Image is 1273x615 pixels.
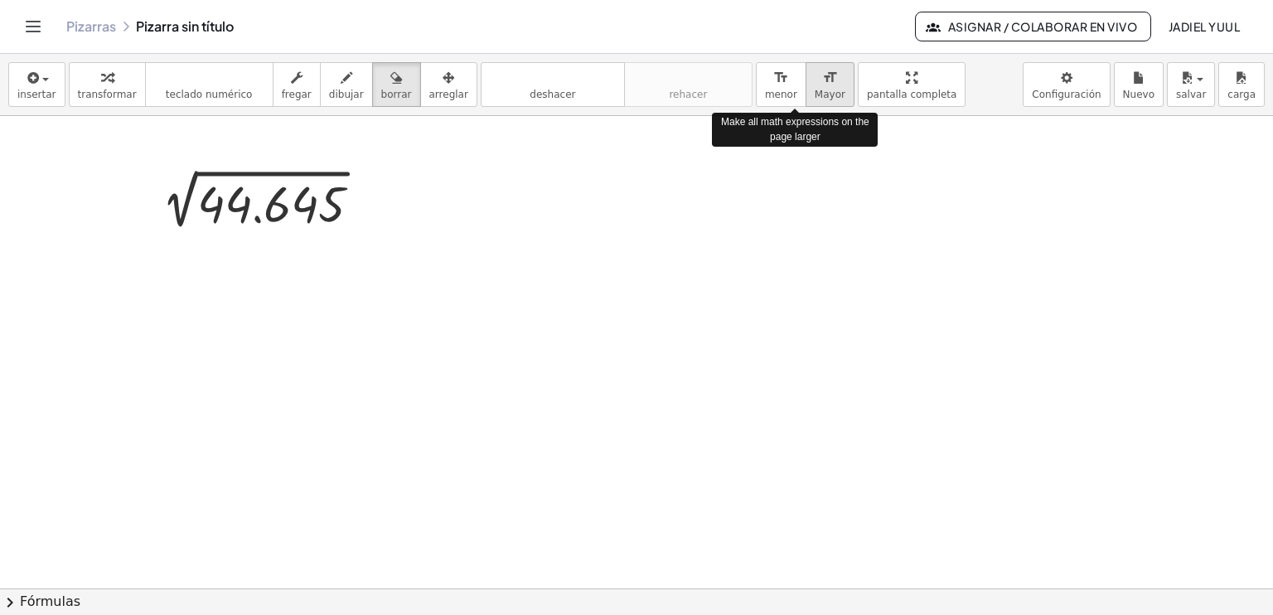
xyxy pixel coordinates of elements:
[1023,62,1110,107] button: Configuración
[145,62,273,107] button: tecladoteclado numérico
[490,68,616,88] i: deshacer
[66,18,116,35] a: Pizarras
[273,62,321,107] button: fregar
[20,593,80,612] font: Fórmulas
[320,62,373,107] button: dibujar
[372,62,421,107] button: borrar
[1154,12,1253,41] button: JADIEL YUUL
[806,62,854,107] button: format_sizeMayor
[1168,19,1240,34] font: JADIEL YUUL
[381,89,412,100] span: borrar
[633,68,743,88] i: rehacer
[20,13,46,40] button: Alternar navegación
[1218,62,1265,107] button: carga
[858,62,966,107] button: pantalla completa
[947,19,1137,34] font: Asignar / Colaborar en vivo
[420,62,477,107] button: arreglar
[481,62,625,107] button: deshacerdeshacer
[756,62,806,107] button: format_sizemenor
[822,68,838,88] i: format_size
[69,62,146,107] button: transformar
[1167,62,1215,107] button: salvar
[8,62,65,107] button: insertar
[815,89,845,100] span: Mayor
[712,113,878,146] div: Make all math expressions on the page larger
[624,62,753,107] button: rehacerrehacer
[1227,89,1256,100] span: carga
[530,89,575,100] span: deshacer
[1114,62,1164,107] button: Nuevo
[915,12,1151,41] button: Asignar / Colaborar en vivo
[329,89,364,100] span: dibujar
[669,89,707,100] span: rehacer
[1032,89,1101,100] span: Configuración
[1176,89,1206,100] span: salvar
[867,89,957,100] span: pantalla completa
[78,89,137,100] span: transformar
[282,89,312,100] span: fregar
[429,89,468,100] span: arreglar
[765,89,797,100] span: menor
[166,89,253,100] span: teclado numérico
[17,89,56,100] span: insertar
[1123,89,1154,100] span: Nuevo
[773,68,789,88] i: format_size
[154,68,264,88] i: teclado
